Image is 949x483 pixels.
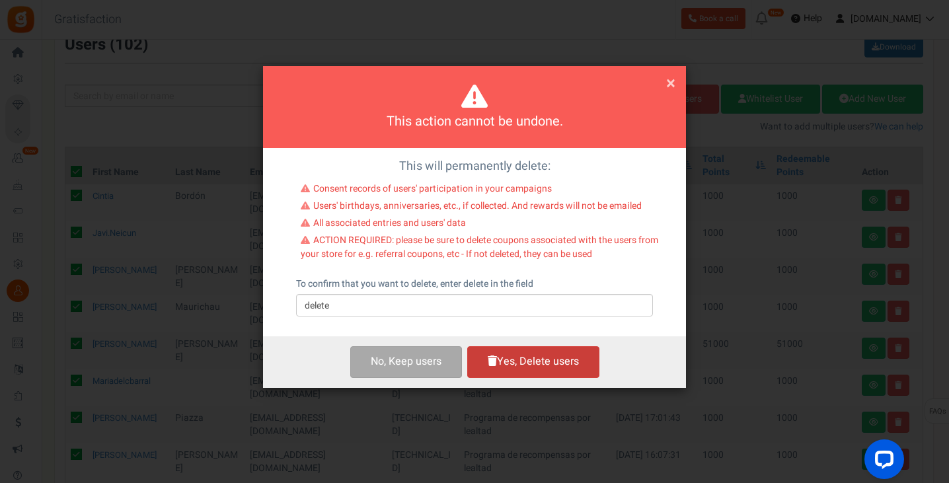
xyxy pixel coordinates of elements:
label: To confirm that you want to delete, enter delete in the field [296,278,533,291]
li: Users' birthdays, anniversaries, etc., if collected. And rewards will not be emailed [301,200,658,217]
button: Yes, Delete users [467,346,599,377]
li: ACTION REQUIRED: please be sure to delete coupons associated with the users from your store for e... [301,234,658,264]
h4: This action cannot be undone. [280,112,669,131]
p: This will permanently delete: [273,158,676,175]
span: × [666,71,675,96]
li: Consent records of users' participation in your campaigns [301,182,658,200]
span: s [436,353,441,369]
input: delete [296,294,653,316]
li: All associated entries and users' data [301,217,658,234]
button: No, Keep users [350,346,462,377]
